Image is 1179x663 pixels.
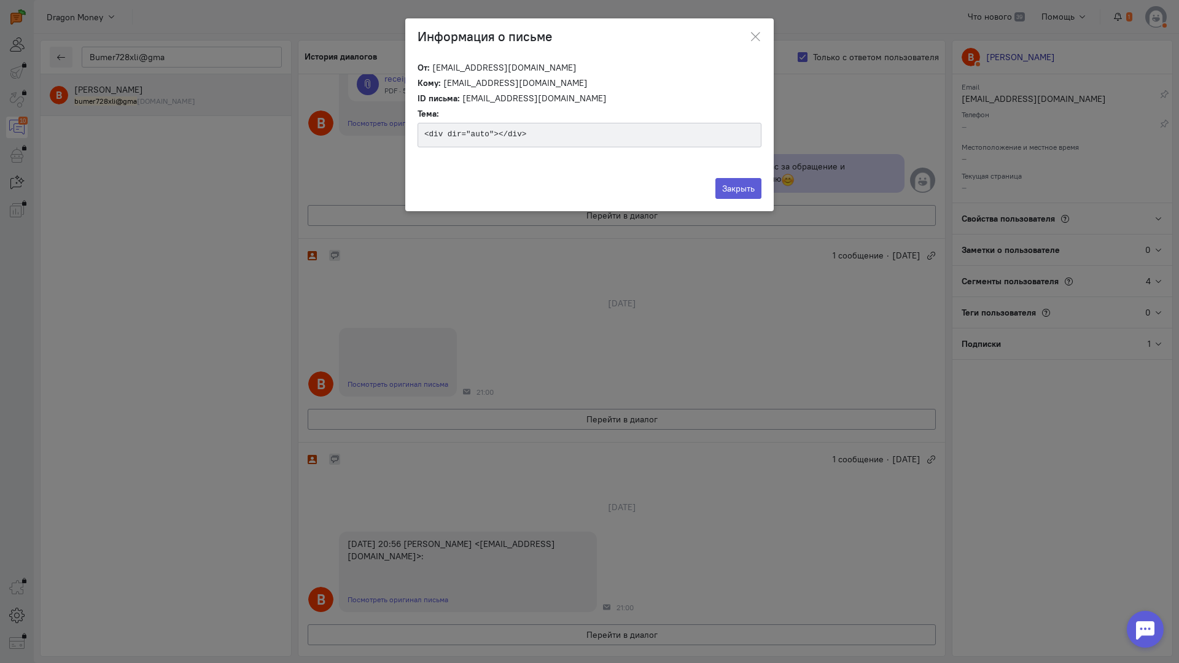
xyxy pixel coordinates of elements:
[462,93,607,104] span: [EMAIL_ADDRESS][DOMAIN_NAME]
[418,108,439,119] strong: Тема:
[715,178,761,199] button: Закрыть
[418,62,430,73] strong: От:
[432,62,577,73] span: [EMAIL_ADDRESS][DOMAIN_NAME]
[418,28,552,46] h3: Информация о письме
[443,77,588,88] span: [EMAIL_ADDRESS][DOMAIN_NAME]
[418,93,460,104] strong: ID письма:
[418,77,441,88] strong: Кому:
[418,123,761,147] pre: <div dir="auto"></div>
